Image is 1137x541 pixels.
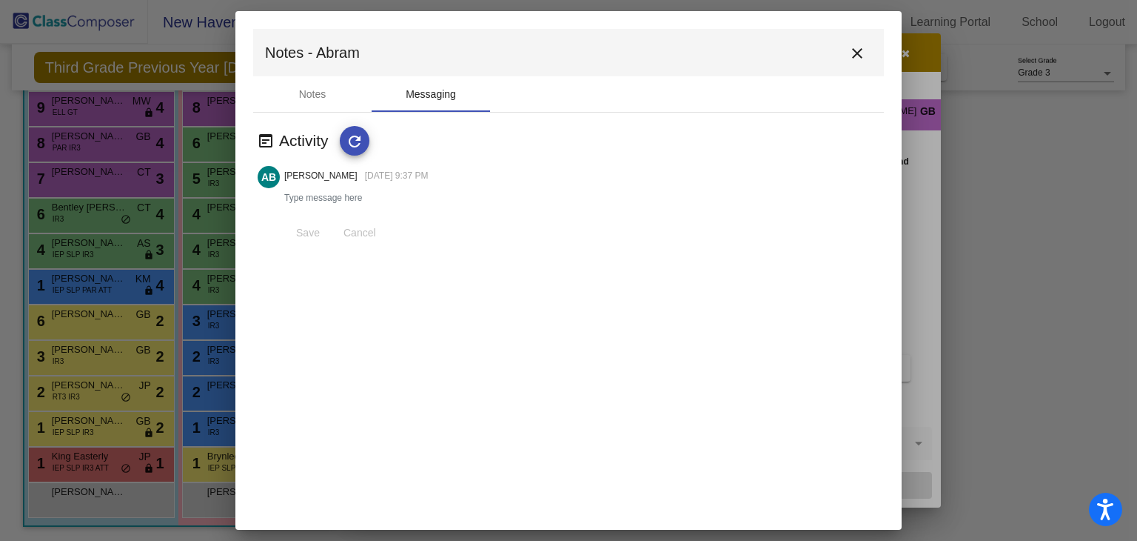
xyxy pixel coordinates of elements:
mat-icon: wysiwyg [257,132,275,150]
span: [DATE] 9:37 PM [365,170,429,181]
h3: Activity [279,131,340,150]
div: Messaging [406,87,456,102]
span: Notes - Abram [265,41,360,64]
p: [PERSON_NAME] [284,169,358,182]
div: Notes [299,87,326,102]
mat-icon: refresh [346,133,363,150]
span: Cancel [343,227,376,239]
mat-chip-avatar: AB [258,166,280,188]
span: Save [296,227,320,239]
mat-icon: close [848,44,866,62]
